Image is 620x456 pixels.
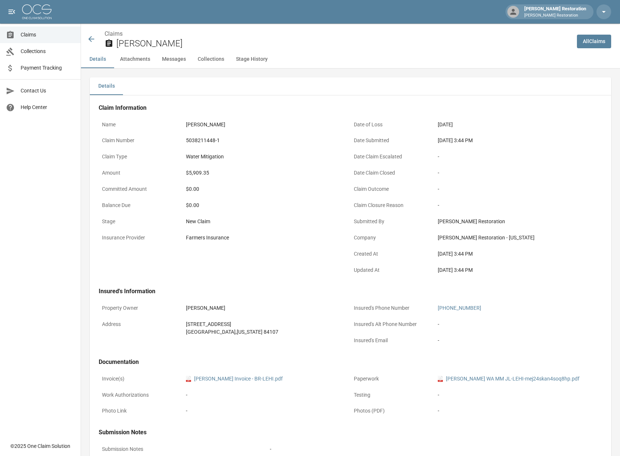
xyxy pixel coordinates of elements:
[99,372,183,386] p: Invoice(s)
[192,50,230,68] button: Collections
[10,442,70,450] div: © 2025 One Claim Solution
[438,137,599,144] div: [DATE] 3:44 PM
[350,150,434,164] p: Date Claim Escalated
[99,198,183,213] p: Balance Due
[186,153,224,161] div: Water Mitigation
[438,337,439,344] div: -
[99,404,183,418] p: Photo Link
[186,304,225,312] div: [PERSON_NAME]
[186,218,347,225] div: New Claim
[22,4,52,19] img: ocs-logo-white-transparent.png
[350,117,434,132] p: Date of Loss
[81,50,620,68] div: anchor tabs
[116,38,571,49] h2: [PERSON_NAME]
[350,166,434,180] p: Date Claim Closed
[21,31,75,39] span: Claims
[99,166,183,180] p: Amount
[438,169,599,177] div: -
[438,234,599,242] div: [PERSON_NAME] Restoration - [US_STATE]
[186,121,225,129] div: [PERSON_NAME]
[350,404,434,418] p: Photos (PDF)
[99,317,183,332] p: Address
[521,5,589,18] div: [PERSON_NAME] Restoration
[350,214,434,229] p: Submitted By
[4,4,19,19] button: open drawer
[114,50,156,68] button: Attachments
[438,218,599,225] div: [PERSON_NAME] Restoration
[438,407,599,415] div: -
[186,375,283,383] a: pdf[PERSON_NAME] Invoice - BR-LEHI.pdf
[186,201,347,209] div: $0.00
[90,77,123,95] button: Details
[230,50,274,68] button: Stage History
[350,317,434,332] p: Insured's Alt Phone Number
[21,64,75,72] span: Payment Tracking
[438,185,599,193] div: -
[21,48,75,55] span: Collections
[350,388,434,402] p: Testing
[81,50,114,68] button: Details
[438,250,599,258] div: [DATE] 3:44 PM
[99,133,183,148] p: Claim Number
[186,234,229,242] div: Farmers Insurance
[438,153,599,161] div: -
[350,372,434,386] p: Paperwork
[186,320,278,328] div: [STREET_ADDRESS]
[99,429,602,436] h4: Submission Notes
[186,185,347,193] div: $0.00
[21,87,75,95] span: Contact Us
[99,104,602,112] h4: Claim Information
[99,301,183,315] p: Property Owner
[99,182,183,196] p: Committed Amount
[99,231,183,245] p: Insurance Provider
[186,169,209,177] div: $5,909.35
[350,198,434,213] p: Claim Closure Reason
[350,133,434,148] p: Date Submitted
[350,182,434,196] p: Claim Outcome
[156,50,192,68] button: Messages
[99,358,602,366] h4: Documentation
[350,231,434,245] p: Company
[438,391,599,399] div: -
[99,214,183,229] p: Stage
[105,30,123,37] a: Claims
[270,445,271,453] div: -
[438,320,439,328] div: -
[350,333,434,348] p: Insured's Email
[186,328,278,336] div: [GEOGRAPHIC_DATA] , [US_STATE] 84107
[438,201,599,209] div: -
[438,266,599,274] div: [DATE] 3:44 PM
[99,150,183,164] p: Claim Type
[438,305,481,311] a: [PHONE_NUMBER]
[350,247,434,261] p: Created At
[21,104,75,111] span: Help Center
[577,35,611,48] a: AllClaims
[90,77,611,95] div: details tabs
[186,137,220,144] div: 5038211448-1
[186,407,187,415] div: -
[186,391,347,399] div: -
[99,117,183,132] p: Name
[438,121,453,129] div: [DATE]
[350,301,434,315] p: Insured's Phone Number
[438,375,580,383] a: pdf[PERSON_NAME] WA MM JL-LEHI-mej24skan4soq8hp.pdf
[99,288,602,295] h4: Insured's Information
[99,388,183,402] p: Work Authorizations
[105,29,571,38] nav: breadcrumb
[350,263,434,277] p: Updated At
[524,13,586,19] p: [PERSON_NAME] Restoration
